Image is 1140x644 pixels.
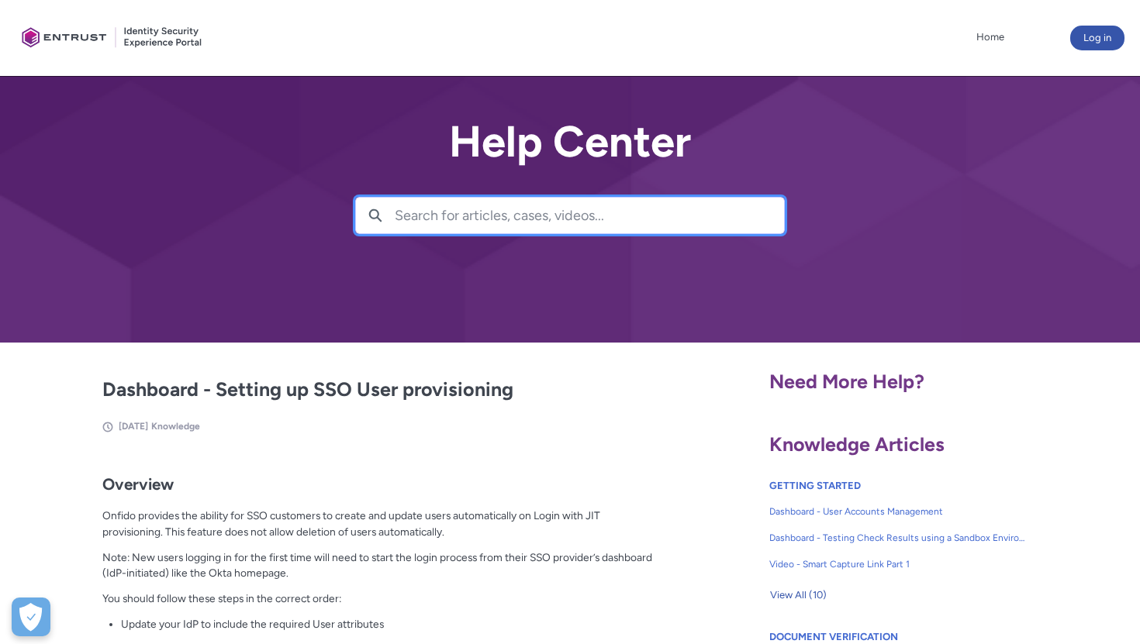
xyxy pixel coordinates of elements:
[119,421,148,432] span: [DATE]
[769,583,827,608] button: View All (10)
[121,616,658,632] p: Update your IdP to include the required User attributes
[769,370,924,393] span: Need More Help?
[769,498,1027,525] a: Dashboard - User Accounts Management
[769,525,1027,551] a: Dashboard - Testing Check Results using a Sandbox Environment
[769,531,1027,545] span: Dashboard - Testing Check Results using a Sandbox Environment
[769,557,1027,571] span: Video - Smart Capture Link Part 1
[102,591,658,607] p: You should follow these steps in the correct order:
[769,480,861,491] a: GETTING STARTED
[769,551,1027,577] a: Video - Smart Capture Link Part 1
[769,505,1027,518] span: Dashboard - User Accounts Management
[12,598,50,636] button: Open Preferences
[151,419,200,433] li: Knowledge
[102,508,658,539] p: Onfido provides the ability for SSO customers to create and update users automatically on Login w...
[769,631,898,642] a: DOCUMENT VERIFICATION
[102,375,658,405] h2: Dashboard - Setting up SSO User provisioning
[102,549,658,581] p: Note: New users logging in for the first time will need to start the login process from their SSO...
[12,598,50,636] div: Cookie Preferences
[1069,573,1140,644] iframe: Qualified Messenger
[395,198,784,233] input: Search for articles, cases, videos...
[1070,26,1124,50] button: Log in
[972,26,1008,49] a: Home
[769,432,945,456] span: Knowledge Articles
[770,584,827,607] span: View All (10)
[355,118,785,166] h2: Help Center
[102,475,658,494] h2: Overview
[356,198,395,233] button: Search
